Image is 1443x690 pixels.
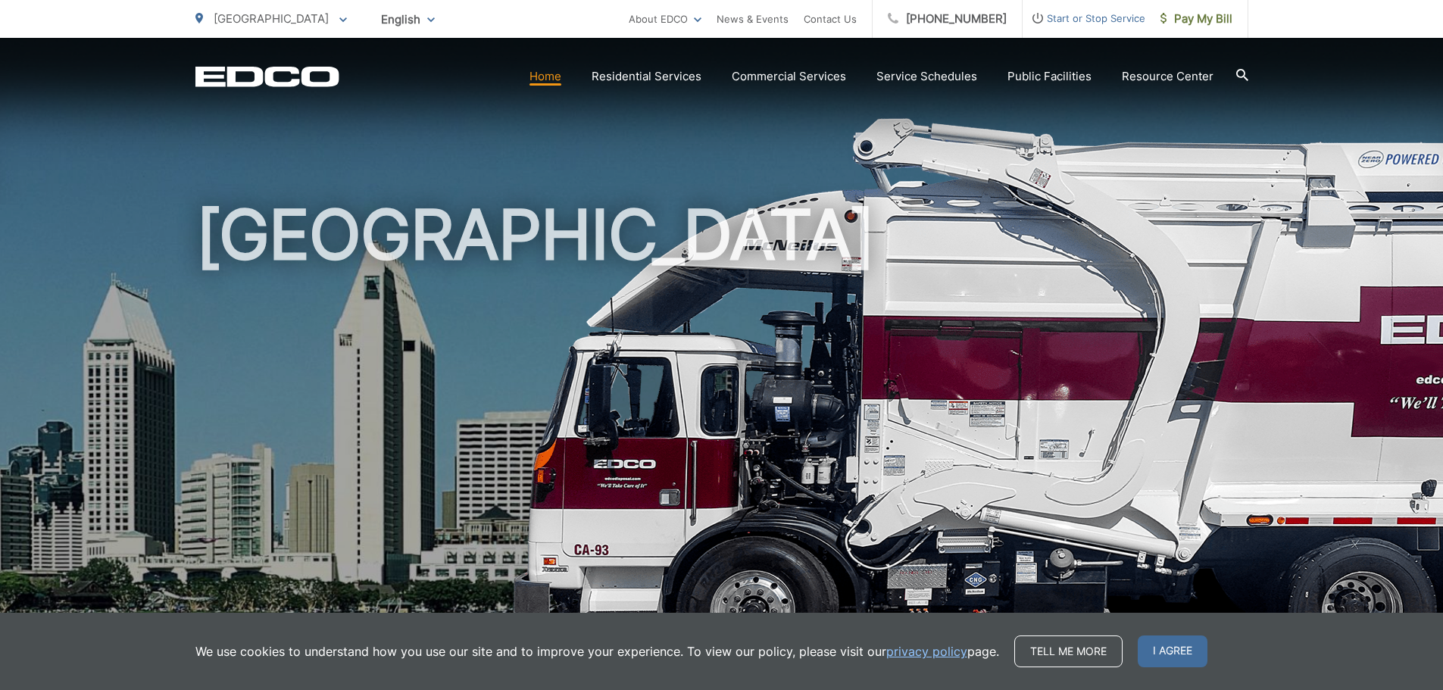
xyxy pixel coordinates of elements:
[1160,10,1232,28] span: Pay My Bill
[592,67,701,86] a: Residential Services
[370,6,446,33] span: English
[876,67,977,86] a: Service Schedules
[886,642,967,660] a: privacy policy
[195,197,1248,676] h1: [GEOGRAPHIC_DATA]
[804,10,857,28] a: Contact Us
[1138,635,1207,667] span: I agree
[529,67,561,86] a: Home
[717,10,789,28] a: News & Events
[214,11,329,26] span: [GEOGRAPHIC_DATA]
[195,66,339,87] a: EDCD logo. Return to the homepage.
[1014,635,1123,667] a: Tell me more
[1122,67,1213,86] a: Resource Center
[195,642,999,660] p: We use cookies to understand how you use our site and to improve your experience. To view our pol...
[732,67,846,86] a: Commercial Services
[1007,67,1092,86] a: Public Facilities
[629,10,701,28] a: About EDCO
